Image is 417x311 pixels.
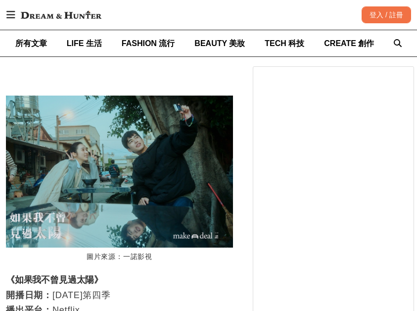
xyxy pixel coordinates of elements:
strong: 《如果我不曾見過太陽》 [6,275,103,285]
a: BEAUTY 美妝 [194,30,245,56]
span: CREATE 創作 [324,39,374,48]
img: Dream & Hunter [16,6,106,24]
a: FASHION 流行 [122,30,175,56]
span: BEAUTY 美妝 [194,39,245,48]
span: 所有文章 [15,39,47,48]
figcaption: 圖片來源：一諾影視 [6,248,233,267]
span: TECH 科技 [265,39,304,48]
strong: 開播日期： [6,290,52,300]
img: 【2025下半年台劇】10+部必追盤點！舒淇、李心潔同台飆戲《回魂計》、改編真實人倫悲劇《我們六個》 [6,96,233,247]
a: CREATE 創作 [324,30,374,56]
span: LIFE 生活 [67,39,102,48]
a: TECH 科技 [265,30,304,56]
a: 所有文章 [15,30,47,56]
a: LIFE 生活 [67,30,102,56]
div: 登入 / 註冊 [362,6,411,23]
span: FASHION 流行 [122,39,175,48]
